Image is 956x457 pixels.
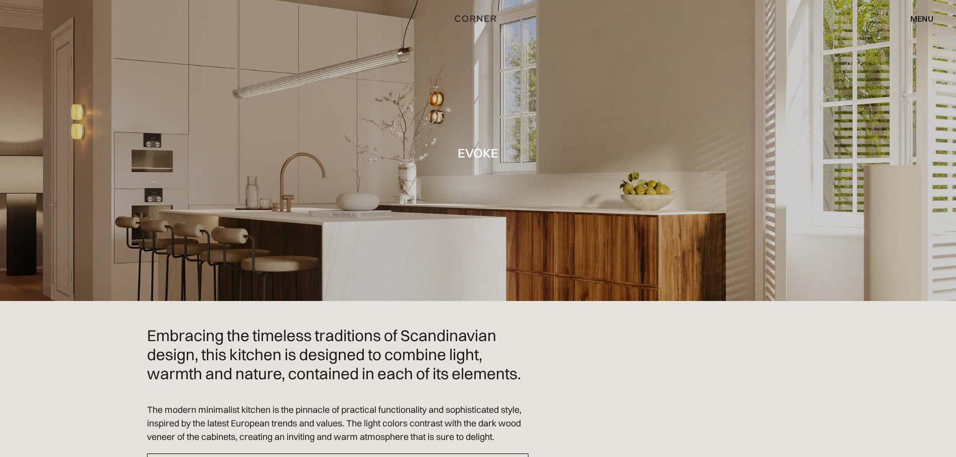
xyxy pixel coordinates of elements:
h2: Embracing the timeless traditions of Scandinavian design, this kitchen is designed to combine lig... [147,326,528,383]
div: menu [900,10,933,27]
div: menu [910,15,933,23]
h1: Evoke [458,146,498,160]
a: home [444,12,512,25]
p: The modern minimalist kitchen is the pinnacle of practical functionality and sophisticated style,... [147,403,528,443]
